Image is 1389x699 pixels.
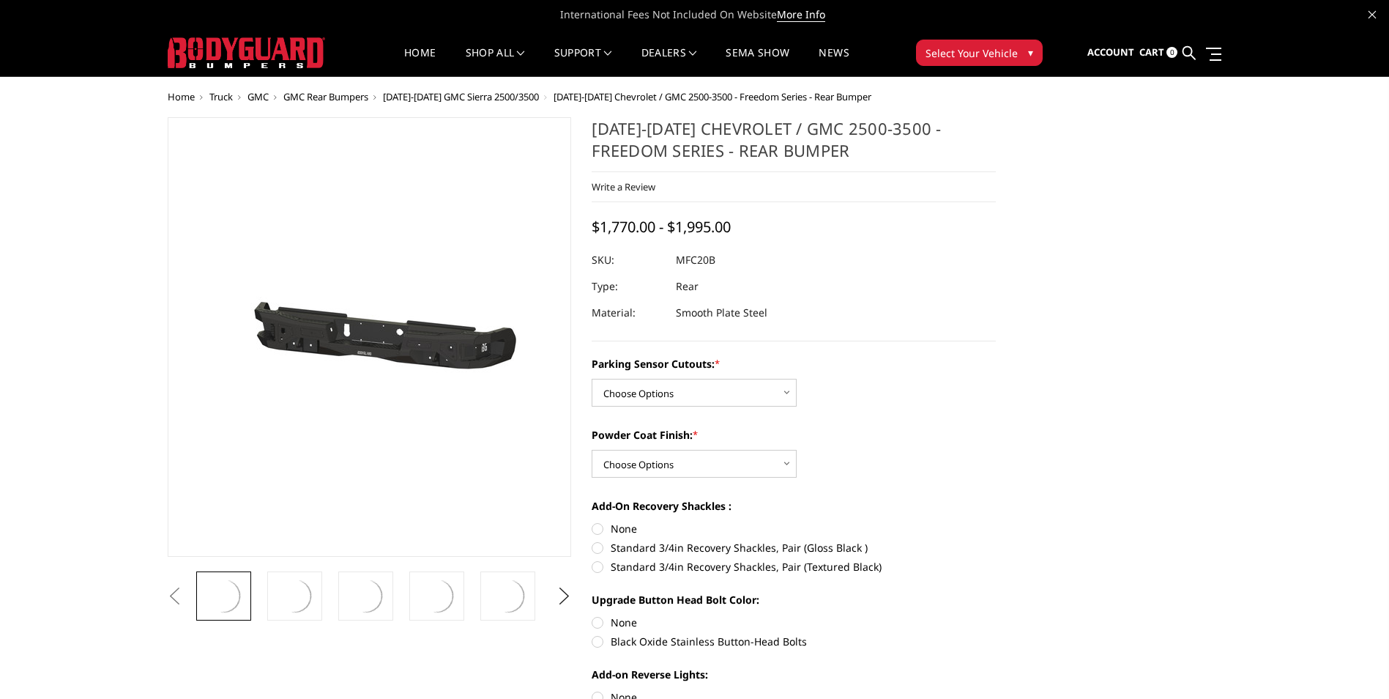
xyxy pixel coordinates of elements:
img: 2020-2025 Chevrolet / GMC 2500-3500 - Freedom Series - Rear Bumper [275,576,315,616]
button: Select Your Vehicle [916,40,1043,66]
img: 2020-2025 Chevrolet / GMC 2500-3500 - Freedom Series - Rear Bumper [417,576,457,616]
a: More Info [777,7,825,22]
a: Support [554,48,612,76]
dt: Material: [592,300,665,326]
a: GMC Rear Bumpers [283,90,368,103]
a: 2020-2025 Chevrolet / GMC 2500-3500 - Freedom Series - Rear Bumper [168,117,572,557]
a: [DATE]-[DATE] GMC Sierra 2500/3500 [383,90,539,103]
span: ▾ [1028,45,1033,60]
a: SEMA Show [726,48,789,76]
span: $1,770.00 - $1,995.00 [592,217,731,237]
span: Account [1087,45,1134,59]
img: BODYGUARD BUMPERS [168,37,325,68]
label: Black Oxide Stainless Button-Head Bolts [592,634,996,649]
img: 2020-2025 Chevrolet / GMC 2500-3500 - Freedom Series - Rear Bumper [488,576,528,616]
img: 2020-2025 Chevrolet / GMC 2500-3500 - Freedom Series - Rear Bumper [346,576,386,616]
a: GMC [247,90,269,103]
label: Upgrade Button Head Bolt Color: [592,592,996,607]
span: Cart [1139,45,1164,59]
label: None [592,521,996,536]
dd: Rear [676,273,699,300]
a: shop all [466,48,525,76]
label: Parking Sensor Cutouts: [592,356,996,371]
a: Truck [209,90,233,103]
span: [DATE]-[DATE] Chevrolet / GMC 2500-3500 - Freedom Series - Rear Bumper [554,90,871,103]
a: News [819,48,849,76]
label: Powder Coat Finish: [592,427,996,443]
label: Add-on Reverse Lights: [592,667,996,682]
img: 2020-2025 Chevrolet / GMC 2500-3500 - Freedom Series - Rear Bumper [204,576,244,616]
label: None [592,615,996,630]
label: Standard 3/4in Recovery Shackles, Pair (Gloss Black ) [592,540,996,555]
label: Standard 3/4in Recovery Shackles, Pair (Textured Black) [592,559,996,574]
label: Add-On Recovery Shackles : [592,498,996,514]
span: 0 [1166,47,1177,58]
button: Previous [164,585,186,607]
button: Next [553,585,575,607]
a: Cart 0 [1139,33,1177,73]
dt: SKU: [592,247,665,273]
a: Account [1087,33,1134,73]
span: Select Your Vehicle [926,45,1018,61]
a: Write a Review [592,180,655,193]
a: Dealers [641,48,697,76]
dd: Smooth Plate Steel [676,300,767,326]
a: Home [404,48,436,76]
a: Home [168,90,195,103]
h1: [DATE]-[DATE] Chevrolet / GMC 2500-3500 - Freedom Series - Rear Bumper [592,117,996,172]
img: 2020-2025 Chevrolet / GMC 2500-3500 - Freedom Series - Rear Bumper [186,250,552,424]
dd: MFC20B [676,247,715,273]
dt: Type: [592,273,665,300]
